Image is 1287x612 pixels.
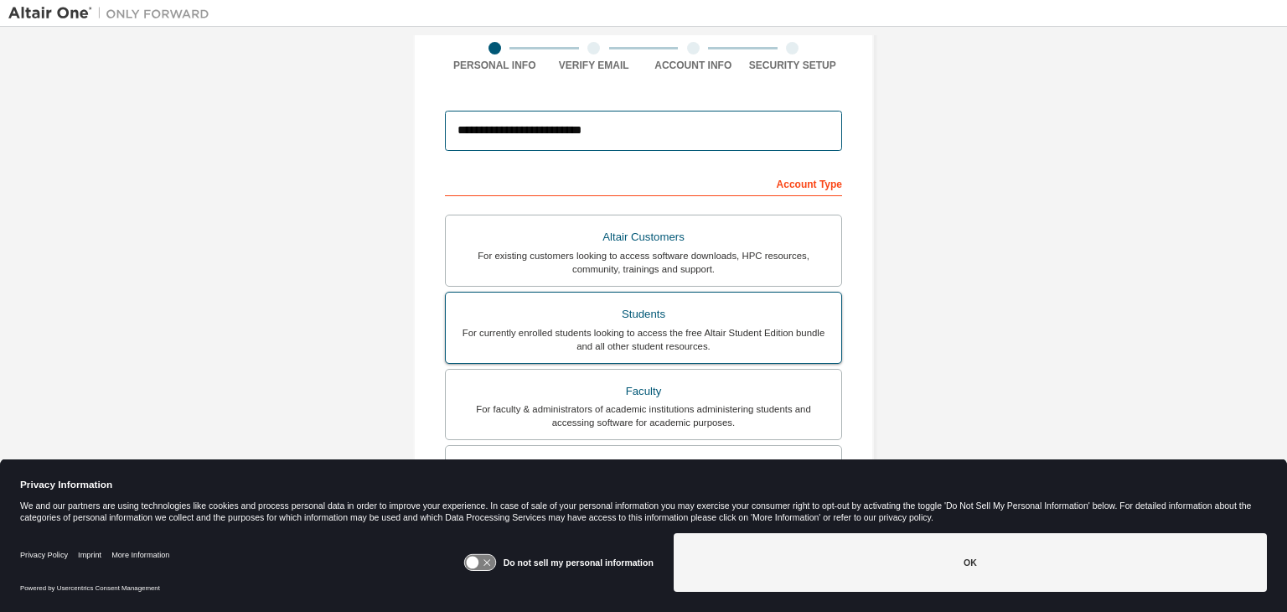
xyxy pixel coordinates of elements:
[545,59,644,72] div: Verify Email
[456,326,831,353] div: For currently enrolled students looking to access the free Altair Student Edition bundle and all ...
[456,303,831,326] div: Students
[445,59,545,72] div: Personal Info
[8,5,218,22] img: Altair One
[456,380,831,403] div: Faculty
[456,226,831,249] div: Altair Customers
[456,402,831,429] div: For faculty & administrators of academic institutions administering students and accessing softwa...
[445,169,842,196] div: Account Type
[643,59,743,72] div: Account Info
[743,59,843,72] div: Security Setup
[456,456,831,480] div: Everyone else
[456,249,831,276] div: For existing customers looking to access software downloads, HPC resources, community, trainings ...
